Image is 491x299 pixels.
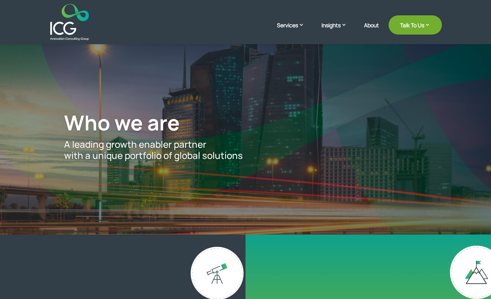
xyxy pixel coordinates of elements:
[321,21,354,40] a: Insights
[50,4,89,40] img: ICG
[389,15,442,35] a: Talk To Us
[277,21,312,40] a: Services
[64,139,427,161] p: A leading growth enabler partner with a unique portfolio of global solutions
[364,22,379,40] a: About
[64,108,180,137] span: Who we are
